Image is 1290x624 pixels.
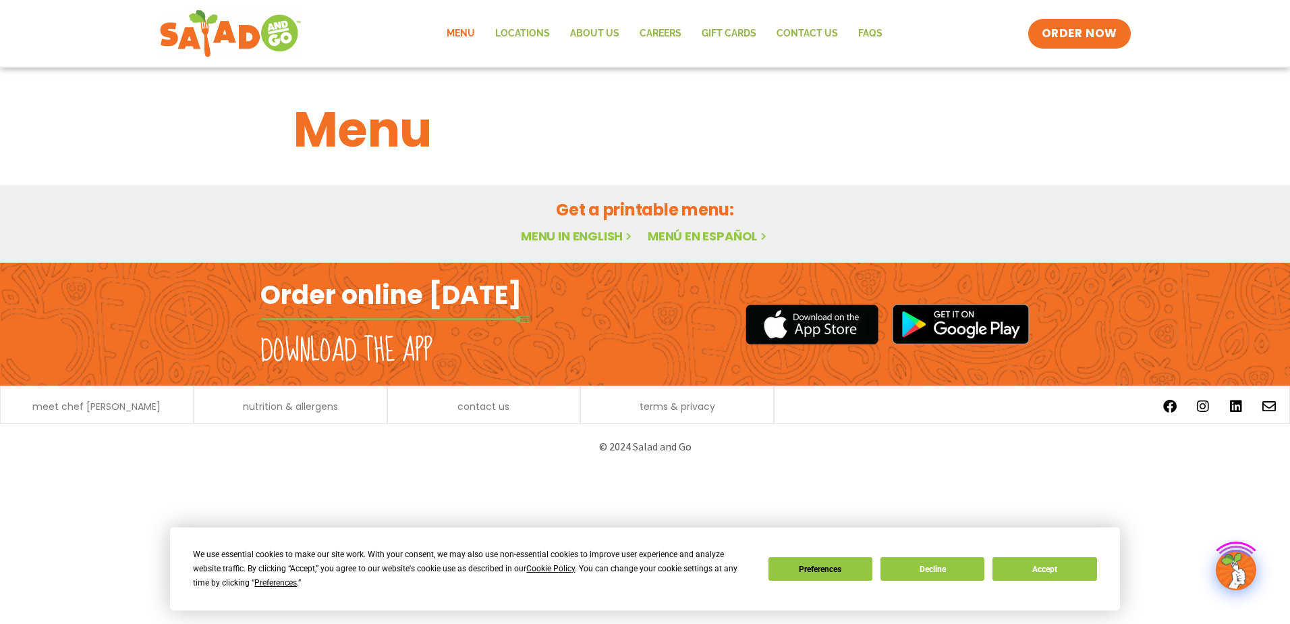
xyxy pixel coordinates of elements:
[293,198,997,222] h2: Get a printable menu:
[260,315,530,323] img: fork
[629,18,692,49] a: Careers
[1042,26,1117,42] span: ORDER NOW
[437,18,485,49] a: Menu
[32,402,161,411] a: meet chef [PERSON_NAME]
[526,564,575,573] span: Cookie Policy
[260,278,522,311] h2: Order online [DATE]
[746,303,878,346] img: appstore
[880,557,984,581] button: Decline
[766,18,848,49] a: Contact Us
[848,18,893,49] a: FAQs
[170,527,1120,610] div: Cookie Consent Prompt
[1028,19,1131,49] a: ORDER NOW
[648,228,769,244] a: Menú en español
[243,402,338,411] a: nutrition & allergens
[521,228,634,244] a: Menu in English
[768,557,872,581] button: Preferences
[267,438,1023,456] p: © 2024 Salad and Go
[254,578,297,588] span: Preferences
[457,402,509,411] a: contact us
[260,332,432,370] h2: Download the app
[293,93,997,166] h1: Menu
[437,18,893,49] nav: Menu
[992,557,1096,581] button: Accept
[193,548,752,590] div: We use essential cookies to make our site work. With your consent, we may also use non-essential ...
[892,304,1030,344] img: google_play
[560,18,629,49] a: About Us
[485,18,560,49] a: Locations
[692,18,766,49] a: GIFT CARDS
[159,7,302,61] img: new-SAG-logo-768×292
[640,402,715,411] a: terms & privacy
